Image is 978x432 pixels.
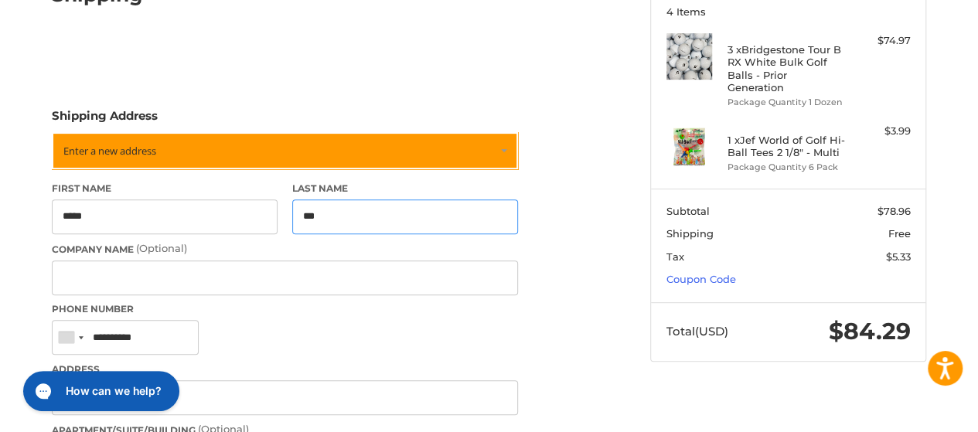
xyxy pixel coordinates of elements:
[728,43,846,94] h4: 3 x Bridgestone Tour B RX White Bulk Golf Balls - Prior Generation
[666,273,736,285] a: Coupon Code
[850,124,911,139] div: $3.99
[63,144,156,158] span: Enter a new address
[728,134,846,159] h4: 1 x Jef World of Golf Hi-Ball Tees 2 1/8" - Multi
[666,250,684,263] span: Tax
[666,5,911,18] h3: 4 Items
[52,302,518,316] label: Phone Number
[666,205,710,217] span: Subtotal
[666,324,728,338] span: Total (USD)
[829,317,911,345] span: $84.29
[728,161,846,174] li: Package Quantity 6 Pack
[52,241,518,257] label: Company Name
[52,182,278,196] label: First Name
[666,227,714,240] span: Shipping
[292,182,518,196] label: Last Name
[886,250,911,263] span: $5.33
[850,33,911,49] div: $74.97
[52,362,518,376] label: Address
[136,242,187,254] small: (Optional)
[52,132,518,169] a: Enter or select a different address
[52,107,158,132] legend: Shipping Address
[728,96,846,109] li: Package Quantity 1 Dozen
[15,366,184,417] iframe: Gorgias live chat messenger
[888,227,911,240] span: Free
[877,205,911,217] span: $78.96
